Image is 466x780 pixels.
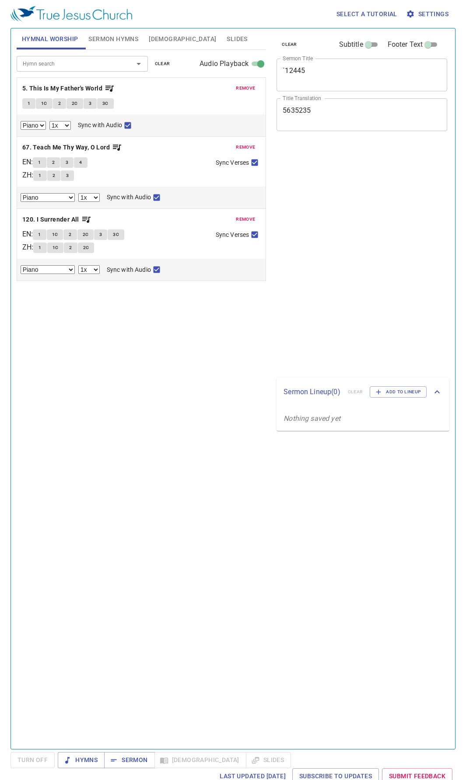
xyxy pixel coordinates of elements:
[133,58,145,70] button: Open
[47,170,60,181] button: 2
[97,98,114,109] button: 3C
[150,59,175,69] button: clear
[53,244,59,252] span: 1C
[69,231,71,239] span: 2
[33,170,46,181] button: 1
[66,172,69,180] span: 3
[33,229,46,240] button: 1
[22,229,33,239] p: EN :
[236,215,255,223] span: remove
[49,121,71,130] select: Playback Rate
[22,34,78,45] span: Hymnal Worship
[283,106,441,123] textarea: 5635235
[61,170,74,181] button: 3
[22,170,33,180] p: ZH :
[388,39,423,50] span: Footer Text
[38,159,41,166] span: 1
[88,34,138,45] span: Sermon Hymns
[69,244,72,252] span: 2
[53,98,66,109] button: 2
[107,265,151,274] span: Sync with Audio
[53,172,55,180] span: 2
[58,752,105,768] button: Hymns
[21,265,75,274] select: Select Track
[36,98,53,109] button: 1C
[236,84,255,92] span: remove
[60,157,74,168] button: 3
[39,244,41,252] span: 1
[74,157,87,168] button: 4
[99,231,102,239] span: 3
[83,231,89,239] span: 2C
[277,378,449,406] div: Sermon Lineup(0)clearAdd to Lineup
[408,9,448,20] span: Settings
[22,214,79,225] b: 120. I Surrender All
[284,387,341,397] p: Sermon Lineup ( 0 )
[52,231,58,239] span: 1C
[21,121,46,130] select: Select Track
[22,83,102,94] b: 5. This Is My Father's World
[108,229,124,240] button: 3C
[200,59,249,69] span: Audio Playback
[66,159,68,166] span: 3
[33,243,46,253] button: 1
[231,83,260,94] button: remove
[78,265,100,274] select: Playback Rate
[78,193,100,202] select: Playback Rate
[22,142,110,153] b: 67. Teach Me Thy Way, O Lord
[22,98,35,109] button: 1
[83,244,89,252] span: 2C
[22,157,33,167] p: EN :
[21,193,75,202] select: Select Track
[33,157,46,168] button: 1
[375,388,421,396] span: Add to Lineup
[339,39,363,50] span: Subtitle
[227,34,247,45] span: Slides
[111,755,147,766] span: Sermon
[63,229,77,240] button: 2
[404,6,452,22] button: Settings
[333,6,401,22] button: Select a tutorial
[11,6,132,22] img: True Jesus Church
[216,158,249,167] span: Sync Verses
[104,752,154,768] button: Sermon
[39,172,41,180] span: 1
[155,60,170,68] span: clear
[216,230,249,239] span: Sync Verses
[102,100,109,107] span: 3C
[72,100,78,107] span: 2C
[64,243,77,253] button: 2
[47,243,64,253] button: 1C
[370,386,427,398] button: Add to Lineup
[283,66,441,83] textarea: `12445
[78,243,95,253] button: 2C
[67,98,83,109] button: 2C
[107,193,151,202] span: Sync with Audio
[231,214,260,225] button: remove
[79,159,82,166] span: 4
[52,159,55,166] span: 2
[47,157,60,168] button: 2
[113,231,119,239] span: 3C
[149,34,216,45] span: [DEMOGRAPHIC_DATA]
[77,229,94,240] button: 2C
[58,100,61,107] span: 2
[41,100,47,107] span: 1C
[94,229,107,240] button: 3
[28,100,30,107] span: 1
[78,121,122,130] span: Sync with Audio
[22,83,115,94] button: 5. This Is My Father's World
[84,98,97,109] button: 3
[22,142,123,153] button: 67. Teach Me Thy Way, O Lord
[22,242,33,253] p: ZH :
[282,41,297,49] span: clear
[284,414,340,423] i: Nothing saved yet
[65,755,98,766] span: Hymns
[277,39,302,50] button: clear
[22,214,91,225] button: 120. I Surrender All
[231,142,260,153] button: remove
[336,9,397,20] span: Select a tutorial
[89,100,91,107] span: 3
[38,231,41,239] span: 1
[273,140,414,374] iframe: from-child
